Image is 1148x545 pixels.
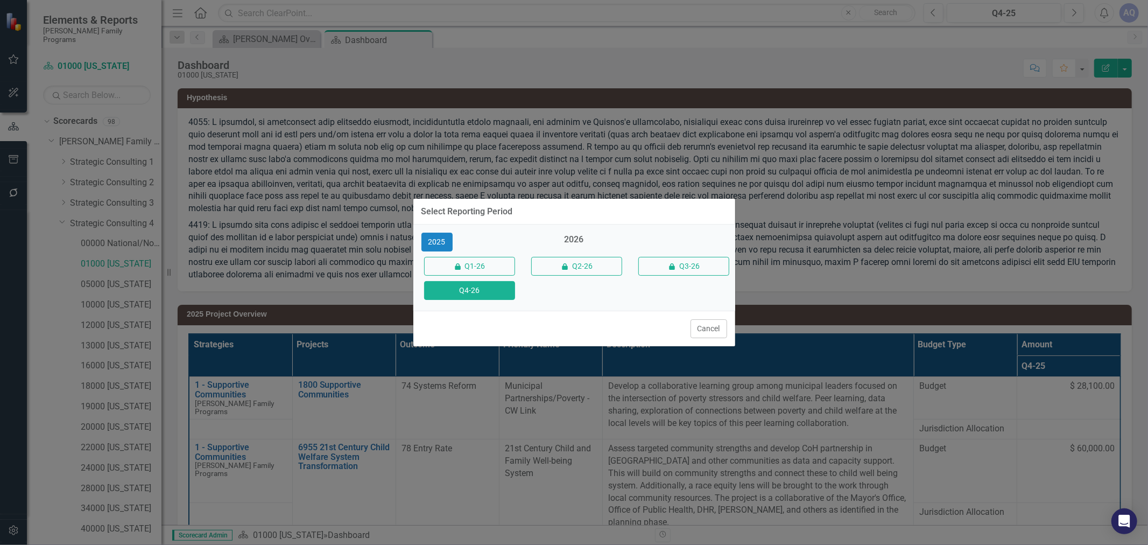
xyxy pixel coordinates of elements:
[424,257,515,276] button: Q1-26
[691,319,727,338] button: Cancel
[529,234,619,251] div: 2026
[421,207,513,216] div: Select Reporting Period
[421,233,453,251] button: 2025
[424,281,515,300] button: Q4-26
[531,257,622,276] button: Q2-26
[1111,508,1137,534] div: Open Intercom Messenger
[638,257,729,276] button: Q3-26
